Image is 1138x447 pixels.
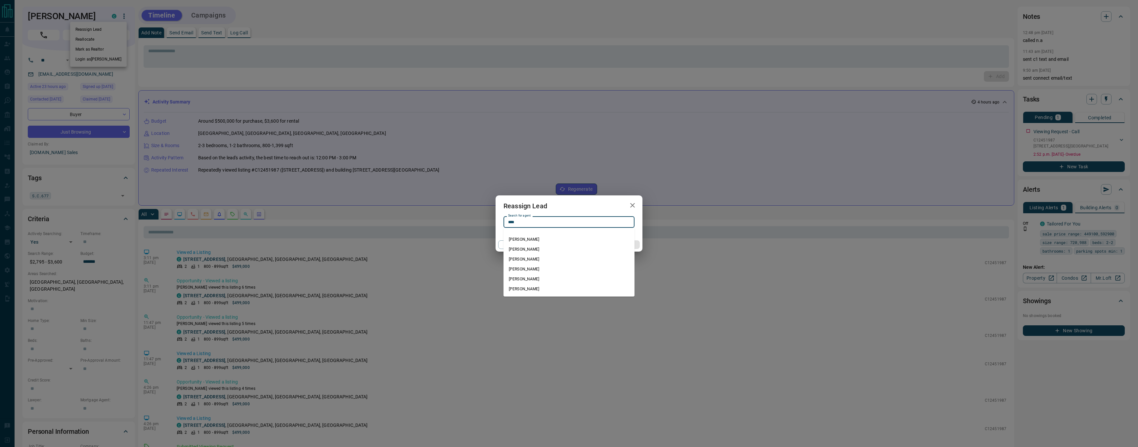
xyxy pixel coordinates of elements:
[503,284,635,294] li: [PERSON_NAME]
[496,195,555,217] h2: Reassign Lead
[508,214,531,218] label: Search for agent
[503,274,635,284] li: [PERSON_NAME]
[503,264,635,274] li: [PERSON_NAME]
[498,240,555,249] button: Cancel
[503,234,635,244] li: [PERSON_NAME]
[503,254,635,264] li: [PERSON_NAME]
[503,244,635,254] li: [PERSON_NAME]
